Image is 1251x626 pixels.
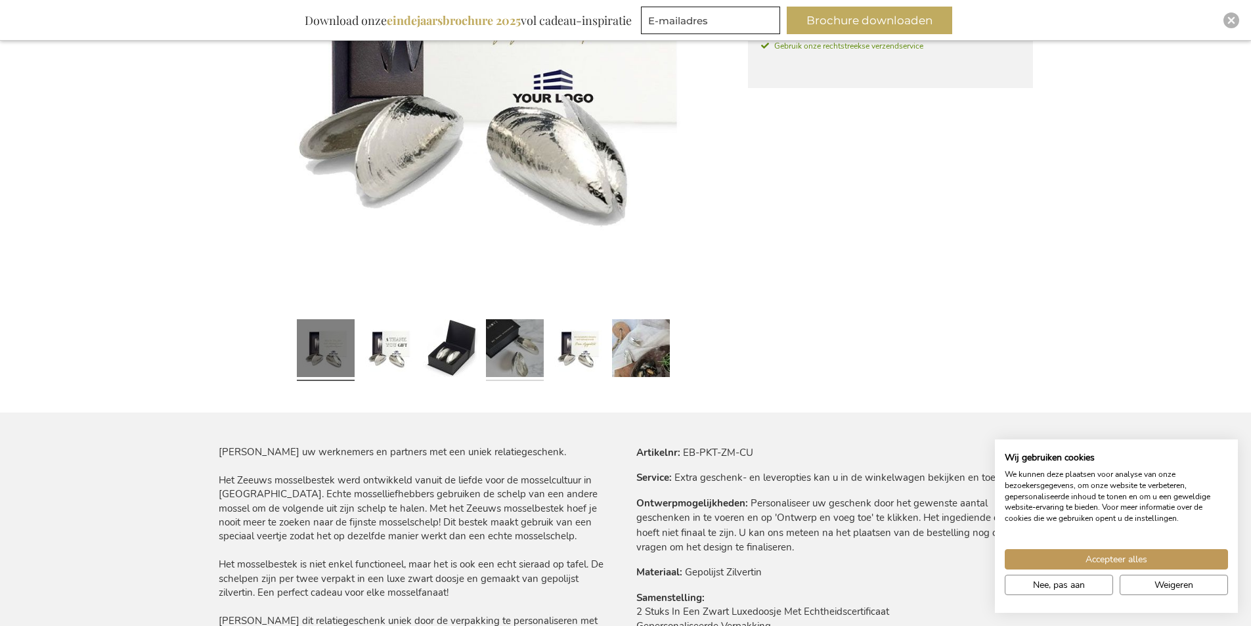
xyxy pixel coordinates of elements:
[387,12,521,28] b: eindejaarsbrochure 2025
[297,314,355,386] a: Personalised Zeeland Mussel Cutlery
[360,314,418,386] a: Personalised Zeeland Mussel Cutlery
[641,7,784,38] form: marketing offers and promotions
[1120,575,1228,595] button: Alle cookies weigeren
[1223,12,1239,28] div: Close
[761,39,923,52] a: Gebruik onze rechtstreekse verzendservice
[1227,16,1235,24] img: Close
[641,7,780,34] input: E-mailadres
[1086,552,1147,566] span: Accepteer alles
[1033,578,1085,592] span: Nee, pas aan
[423,314,481,386] a: Personalised Zeeland Mussel Cutlery
[761,41,923,51] span: Gebruik onze rechtstreekse verzendservice
[787,7,952,34] button: Brochure downloaden
[1005,549,1228,570] button: Accepteer alle cookies
[549,314,607,386] a: Personalised Zeeland Mussel Cutlery
[486,314,544,386] a: Personalised Zeeland Mussel Cutlery
[1154,578,1193,592] span: Weigeren
[299,7,638,34] div: Download onze vol cadeau-inspiratie
[1005,469,1228,524] p: We kunnen deze plaatsen voor analyse van onze bezoekersgegevens, om onze website te verbeteren, g...
[612,314,670,386] a: Personalised Zeeland Mussel Cutlery
[1005,452,1228,464] h2: Wij gebruiken cookies
[1005,575,1113,595] button: Pas cookie voorkeuren aan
